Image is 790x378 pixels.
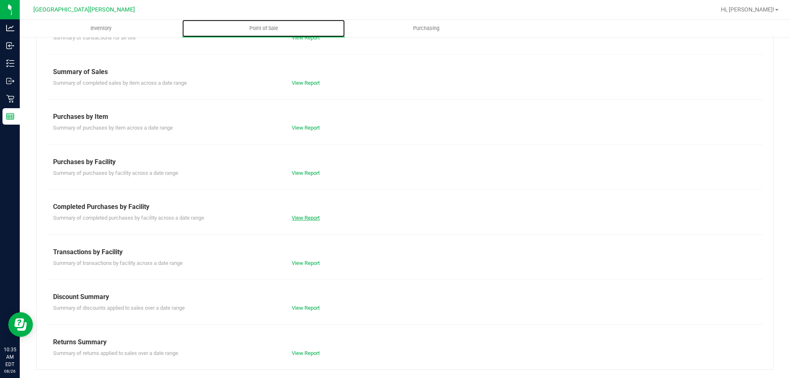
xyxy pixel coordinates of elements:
span: Summary of purchases by facility across a date range [53,170,178,176]
a: Point of Sale [182,20,345,37]
span: Inventory [79,25,123,32]
div: Purchases by Item [53,112,757,122]
inline-svg: Reports [6,112,14,121]
span: Summary of returns applied to sales over a date range [53,350,178,356]
span: Summary of transactions by facility across a date range [53,260,183,266]
span: Hi, [PERSON_NAME]! [721,6,774,13]
span: Summary of completed purchases by facility across a date range [53,215,204,221]
a: View Report [292,305,320,311]
p: 10:35 AM EDT [4,346,16,368]
a: View Report [292,125,320,131]
span: Summary of completed sales by item across a date range [53,80,187,86]
inline-svg: Inventory [6,59,14,67]
span: Summary of discounts applied to sales over a date range [53,305,185,311]
span: Point of Sale [238,25,289,32]
a: View Report [292,170,320,176]
a: View Report [292,35,320,41]
div: Completed Purchases by Facility [53,202,757,212]
div: Purchases by Facility [53,157,757,167]
a: Purchasing [345,20,507,37]
inline-svg: Analytics [6,24,14,32]
span: Purchasing [402,25,451,32]
inline-svg: Outbound [6,77,14,85]
inline-svg: Inbound [6,42,14,50]
div: Returns Summary [53,337,757,347]
a: View Report [292,260,320,266]
a: Inventory [20,20,182,37]
a: View Report [292,80,320,86]
iframe: Resource center [8,312,33,337]
div: Summary of Sales [53,67,757,77]
span: Summary of transactions for all tills [53,35,136,41]
span: [GEOGRAPHIC_DATA][PERSON_NAME] [33,6,135,13]
inline-svg: Retail [6,95,14,103]
div: Discount Summary [53,292,757,302]
div: Transactions by Facility [53,247,757,257]
a: View Report [292,350,320,356]
p: 08/26 [4,368,16,374]
span: Summary of purchases by item across a date range [53,125,173,131]
a: View Report [292,215,320,221]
